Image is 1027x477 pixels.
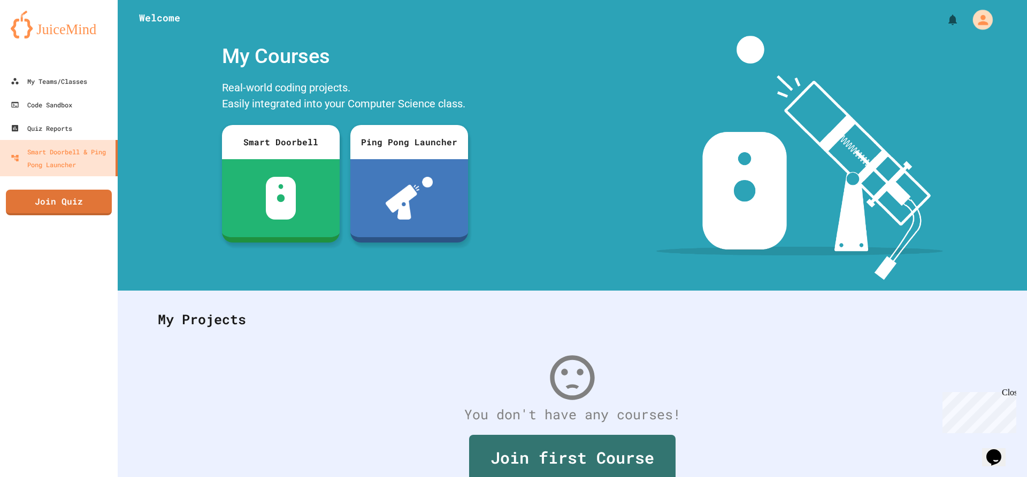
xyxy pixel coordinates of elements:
img: logo-orange.svg [11,11,107,38]
img: banner-image-my-projects.png [656,36,943,280]
div: You don't have any courses! [147,404,998,425]
img: ppl-with-ball.png [386,177,433,220]
div: Smart Doorbell [222,125,340,159]
img: sdb-white.svg [266,177,296,220]
iframe: chat widget [938,388,1016,433]
div: My Notifications [926,11,962,29]
div: My Projects [147,299,998,340]
div: Code Sandbox [11,98,72,111]
div: Real-world coding projects. Easily integrated into your Computer Science class. [217,77,473,117]
div: Chat with us now!Close [4,4,74,68]
div: Quiz Reports [11,122,72,135]
div: Ping Pong Launcher [350,125,468,159]
iframe: chat widget [982,434,1016,466]
div: My Teams/Classes [11,75,87,88]
div: My Courses [217,36,473,77]
div: My Account [961,7,995,33]
a: Join Quiz [6,190,112,215]
div: Smart Doorbell & Ping Pong Launcher [11,145,111,171]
